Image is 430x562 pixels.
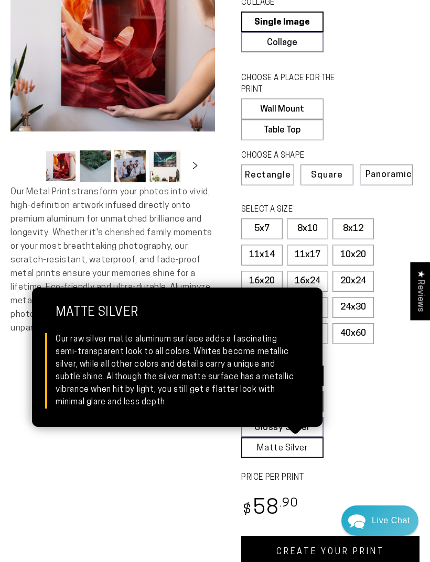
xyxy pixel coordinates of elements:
label: 5x7 [241,218,283,239]
a: Collage [241,32,324,52]
label: 24x30 [332,297,374,318]
legend: CHOOSE A SHAPE [241,150,344,162]
label: PRICE PER PRINT [241,472,420,484]
span: Panoramic [365,170,412,179]
span: Square [311,171,343,180]
button: Slide right [184,155,207,178]
sup: .90 [279,498,298,510]
strong: Matte Silver [56,306,299,333]
button: Load image 2 in gallery view [80,150,111,182]
legend: CHOOSE A PLACE FOR THE PRINT [241,73,344,96]
bdi: 58 [241,499,298,519]
div: Click to open Judge.me floating reviews tab [410,262,430,320]
label: 16x20 [241,271,283,292]
label: 20x24 [332,271,374,292]
div: Chat widget toggle [341,505,418,536]
a: Glossy Silver [241,417,324,437]
button: Load image 3 in gallery view [114,150,146,182]
span: $ [243,503,252,517]
label: 8x12 [332,218,374,239]
a: Matte Silver [241,437,324,458]
label: 11x17 [287,245,328,266]
label: 40x60 [332,323,374,344]
div: Contact Us Directly [372,505,410,536]
a: Single Image [241,12,324,32]
label: 16x24 [287,271,328,292]
button: Slide left [19,155,42,178]
label: Table Top [241,119,324,140]
button: Load image 1 in gallery view [45,150,77,182]
label: 10x20 [332,245,374,266]
label: 11x14 [241,245,283,266]
legend: SELECT A SIZE [241,204,344,216]
span: Our Metal Prints transform your photos into vivid, high-definition artwork infused directly onto ... [10,188,213,333]
label: 8x10 [287,218,328,239]
label: Wall Mount [241,98,324,119]
span: Rectangle [245,171,291,180]
div: Our raw silver matte aluminum surface adds a fascinating semi-transparent look to all colors. Whi... [56,333,299,409]
button: Load image 4 in gallery view [149,150,180,182]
